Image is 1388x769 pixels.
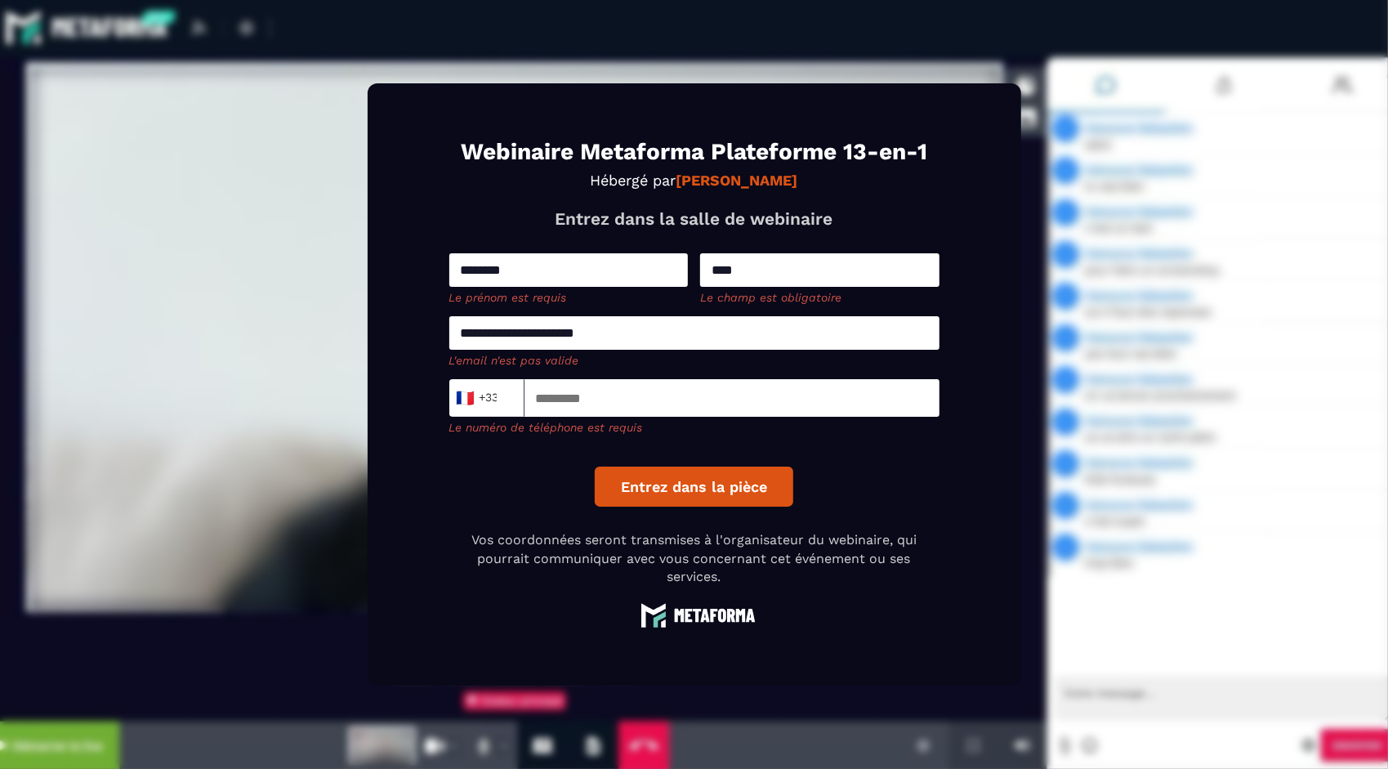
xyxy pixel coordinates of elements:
[454,387,475,409] span: 🇫🇷
[449,531,939,586] p: Vos coordonnées seront transmises à l'organisateur du webinaire, qui pourrait communiquer avec vo...
[633,602,756,628] img: logo
[595,467,793,507] button: Entrez dans la pièce
[449,379,524,417] div: Search for option
[449,421,643,434] span: Le numéro de téléphone est requis
[449,141,939,163] h1: Webinaire Metaforma Plateforme 13-en-1
[449,291,567,304] span: Le prénom est requis
[449,354,579,367] span: L'email n'est pas valide
[676,172,798,189] strong: [PERSON_NAME]
[449,208,939,229] p: Entrez dans la salle de webinaire
[449,172,939,189] p: Hébergé par
[459,387,493,409] span: +33
[700,291,841,304] span: Le champ est obligatoire
[498,386,510,410] input: Search for option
